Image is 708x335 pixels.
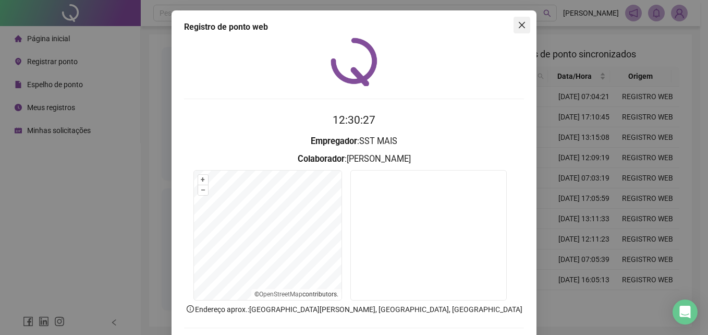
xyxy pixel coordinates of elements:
[673,300,698,325] div: Open Intercom Messenger
[254,291,338,298] li: © contributors.
[298,154,345,164] strong: Colaborador
[184,152,524,166] h3: : [PERSON_NAME]
[184,135,524,148] h3: : SST MAIS
[333,114,375,126] time: 12:30:27
[259,291,302,298] a: OpenStreetMap
[198,185,208,195] button: –
[331,38,377,86] img: QRPoint
[518,21,526,29] span: close
[184,304,524,315] p: Endereço aprox. : [GEOGRAPHIC_DATA][PERSON_NAME], [GEOGRAPHIC_DATA], [GEOGRAPHIC_DATA]
[311,136,357,146] strong: Empregador
[198,175,208,185] button: +
[186,304,195,314] span: info-circle
[514,17,530,33] button: Close
[184,21,524,33] div: Registro de ponto web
